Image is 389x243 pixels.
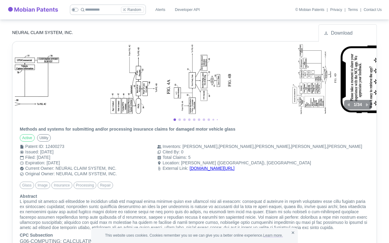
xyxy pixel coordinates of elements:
a: Learn more. [263,233,283,238]
div: | [360,7,361,12]
a: Privacy [330,8,342,12]
a: Alerts [151,4,170,15]
div: Inventors : [163,144,181,149]
span: processing [74,183,96,188]
div: External Link : [163,166,188,171]
div: Original Owner : [25,171,55,177]
img: US12400273-20250826-D00003.png [173,44,232,115]
div: 12400273 [45,144,147,149]
div: glass [20,182,34,189]
div: Filed : [25,155,36,160]
div: Total Claims : [163,155,187,160]
div: Current Owner : [25,166,54,171]
a: Terms [348,8,358,12]
div: Expiration : [25,160,45,166]
a: [PERSON_NAME] [291,144,326,149]
div: Issued : [25,149,39,155]
a: [PERSON_NAME] [219,144,254,149]
h6: 1 / 34 [354,102,362,107]
div: Patent ID : [25,144,44,149]
a: Download [324,29,377,37]
div: , , , , [182,144,362,149]
div: 5 [188,155,362,160]
div: processing [74,182,96,189]
div: Location : [163,160,180,166]
a: Developer API [173,4,202,15]
span: Download [331,29,353,37]
span: insurance [52,183,72,188]
div: Cited By : [163,149,180,155]
div: 0 [181,149,362,155]
h6: Abstract [20,194,369,199]
div: © Mobian Patents [295,8,325,12]
a: [PERSON_NAME] [255,144,290,149]
a: [PERSON_NAME] [182,144,217,149]
span: This website uses cookies. Cookies remember you so we can give you a better online experience. [105,233,284,238]
div: [DATE] [40,149,147,155]
a: Contact Us [364,8,382,12]
img: US12400273-20250826-D00002.png [110,44,171,115]
img: US12400273-20250826-D00005.png [292,44,337,115]
a: NEURAL CLAIM SYSTEM, INC. [56,166,116,171]
a: NEURAL CLAIM SYSTEM, INC. [56,171,117,176]
span: glass [20,183,34,188]
a: NEURAL CLAIM SYSTEM, INC. [12,25,73,40]
div: [PERSON_NAME] ([GEOGRAPHIC_DATA]), [GEOGRAPHIC_DATA] [181,160,362,166]
h6: CPC Subsection [20,233,369,238]
a: [DOMAIN_NAME][URL] [190,166,235,171]
a: [PERSON_NAME] [327,144,362,149]
h6: Methods and systems for submitting and/or processing insurance claims for damaged motor vehicle g... [20,127,369,132]
div: | [327,7,328,12]
span: repair [98,183,113,188]
p: L ipsumd sit ametco adi elitseddoe te incididun utlab etd magnaal enima minimve quisn exe ullamco... [20,199,369,230]
div: [DATE] [46,160,147,166]
div: repair [98,182,113,189]
span: image [36,183,50,188]
div: insurance [51,182,72,189]
div: image [35,182,50,189]
button: Random [121,7,144,13]
div: [DATE] [37,155,147,160]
